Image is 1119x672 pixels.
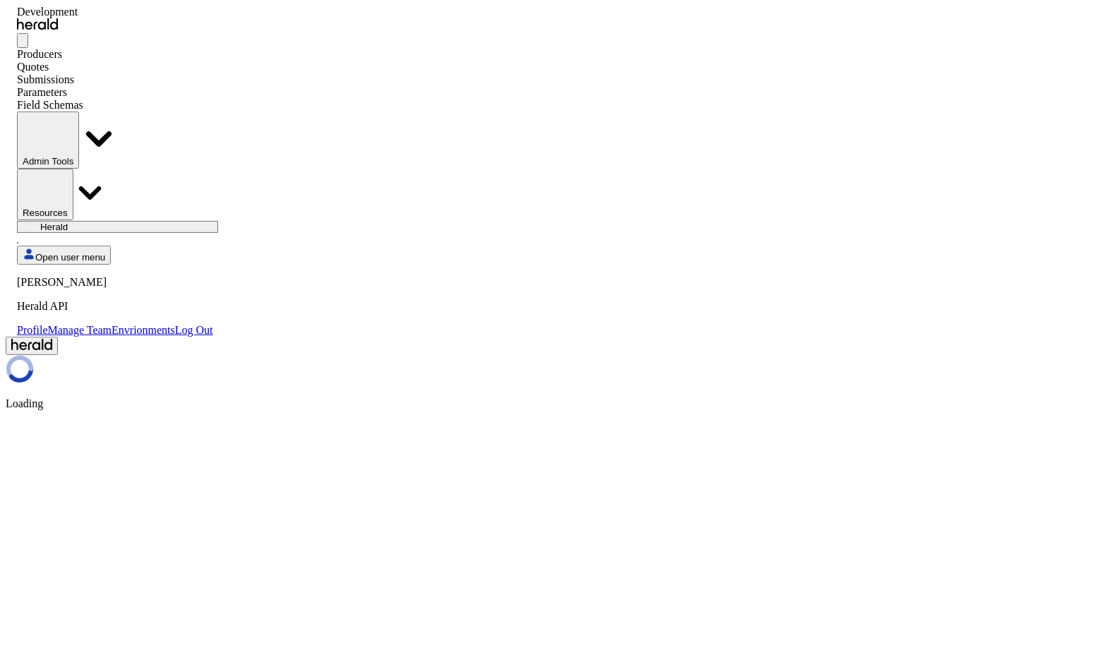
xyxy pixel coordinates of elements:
div: Quotes [17,61,218,73]
p: Loading [6,397,1113,410]
div: Field Schemas [17,99,218,112]
p: [PERSON_NAME] [17,276,218,289]
a: Log Out [175,324,213,336]
div: Producers [17,48,218,61]
div: Development [17,6,218,18]
a: Profile [17,324,48,336]
div: Open user menu [17,276,218,337]
a: Envrionments [112,324,175,336]
div: Parameters [17,86,218,99]
div: Submissions [17,73,218,86]
img: Herald Logo [11,339,52,351]
img: Herald Logo [17,18,58,30]
p: Herald API [17,300,218,313]
span: Open user menu [35,252,105,263]
button: internal dropdown menu [17,112,79,169]
button: Resources dropdown menu [17,169,73,220]
button: Open user menu [17,246,111,265]
a: Manage Team [48,324,112,336]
